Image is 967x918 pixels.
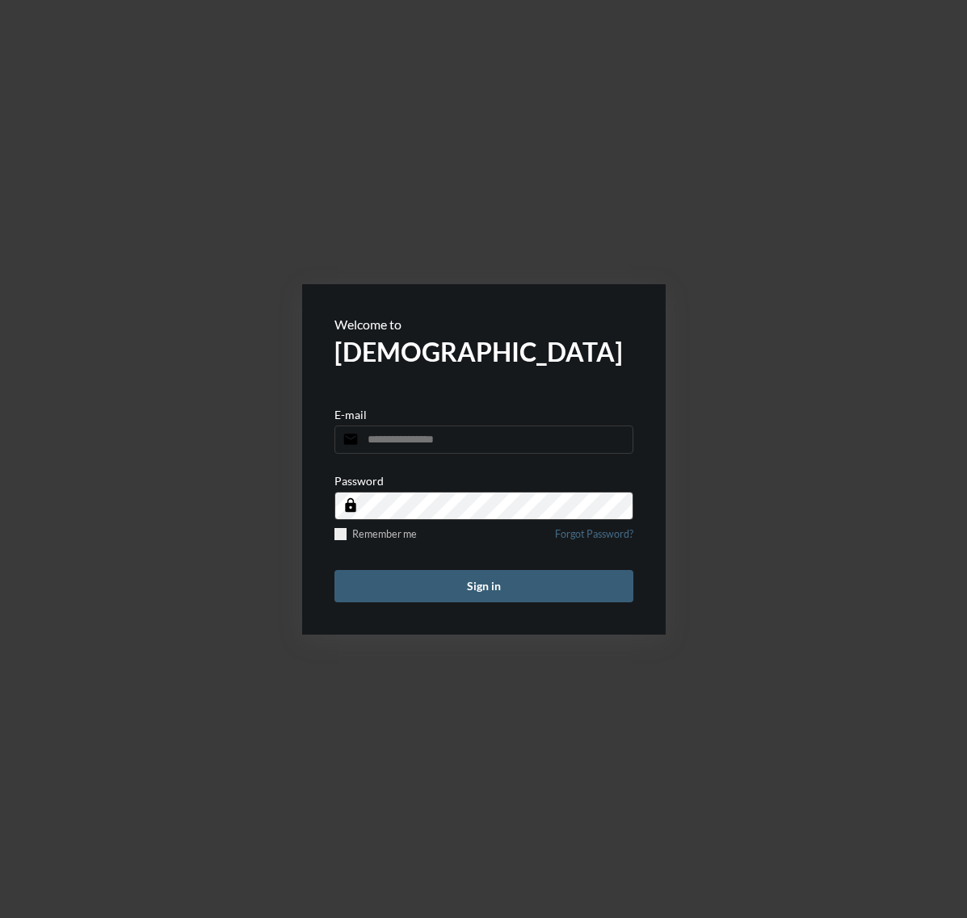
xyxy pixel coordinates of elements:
[334,316,633,332] p: Welcome to
[334,336,633,367] h2: [DEMOGRAPHIC_DATA]
[334,474,384,488] p: Password
[334,528,417,540] label: Remember me
[334,408,367,421] p: E-mail
[334,570,633,602] button: Sign in
[555,528,633,550] a: Forgot Password?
